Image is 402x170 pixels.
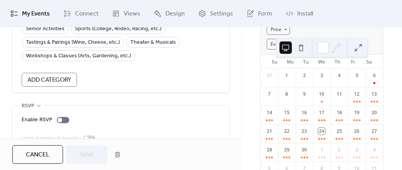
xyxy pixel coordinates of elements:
div: 4 [371,146,378,153]
div: Enable RSVP [22,115,52,125]
span: My Events [22,9,50,19]
div: 27 [371,128,378,135]
a: Design [148,3,191,24]
span: Senior Activities [26,24,65,34]
div: 12 [353,91,360,98]
div: Fr [346,55,361,69]
div: Tu [298,55,314,69]
div: 26 [353,128,360,135]
a: Connect [58,3,104,24]
div: 7 [266,91,273,98]
span: Views [124,9,140,19]
span: Design [165,9,185,19]
a: My Events [5,3,56,24]
div: 9 [301,91,308,98]
a: Settings [192,3,239,24]
span: Connect [75,9,99,19]
div: Th [330,55,346,69]
div: 2 [336,146,343,153]
span: Sports (College, Rodeo, Racing, etc.) [75,24,162,34]
span: RSVP [22,101,34,111]
button: Cancel [12,145,63,164]
div: 31 [266,72,273,79]
div: 30 [301,146,308,153]
span: Theater & Musicals [130,38,176,47]
div: 14 [266,109,273,116]
button: Add Category [22,73,77,87]
div: Limit number of guests [22,134,78,143]
span: Settings [210,9,233,19]
div: 19 [353,109,360,116]
div: 5 [353,72,360,79]
div: 16 [301,109,308,116]
div: We [314,55,330,69]
div: 1 [318,146,325,153]
div: 6 [371,72,378,79]
span: Tastings & Pairings (Wine, Cheese, etc.) [26,38,120,47]
div: Sa [361,55,377,69]
div: 4 [336,72,343,79]
div: 28 [266,146,273,153]
div: 23 [301,128,308,135]
div: 29 [283,146,290,153]
div: 10 [318,91,325,98]
div: 8 [283,91,290,98]
span: Install [297,9,313,19]
a: Install [280,3,319,24]
div: 24 [318,128,325,135]
a: Form [241,3,278,24]
a: Views [106,3,146,24]
div: 21 [266,128,273,135]
span: Form [258,9,272,19]
div: 22 [283,128,290,135]
div: 3 [353,146,360,153]
div: 18 [336,109,343,116]
div: 20 [371,109,378,116]
div: 17 [318,109,325,116]
div: 25 [336,128,343,135]
div: Su [267,55,283,69]
div: 3 [318,72,325,79]
div: Mo [283,55,298,69]
span: Add Category [27,76,71,85]
div: 15 [283,109,290,116]
div: 11 [336,91,343,98]
span: Cancel [26,150,49,160]
div: 2 [301,72,308,79]
div: 1 [283,72,290,79]
div: 13 [371,91,378,98]
span: Workshops & Classes (Arts, Gardening, etc.) [26,52,131,61]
